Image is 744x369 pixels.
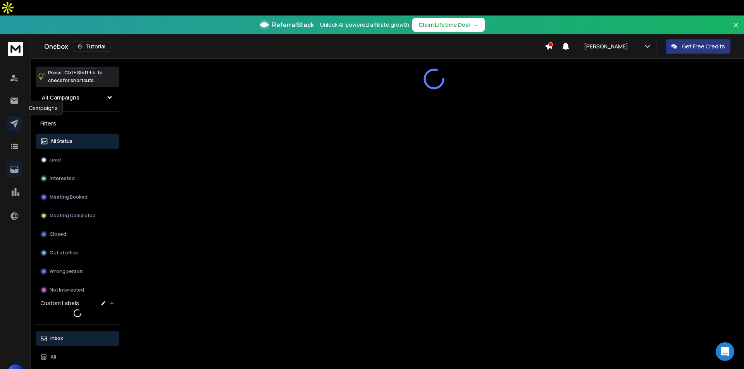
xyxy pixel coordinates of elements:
[36,171,119,186] button: Interested
[24,101,63,115] div: Campaigns
[50,354,56,360] p: All
[272,20,314,29] span: ReferralStack
[63,68,96,77] span: Ctrl + Shift + k
[584,43,631,50] p: [PERSON_NAME]
[50,194,88,200] p: Meeting Booked
[36,134,119,149] button: All Status
[412,18,485,32] button: Claim Lifetime Deal→
[36,331,119,346] button: Inbox
[36,189,119,205] button: Meeting Booked
[48,69,103,84] p: Press to check for shortcuts.
[50,287,84,293] p: Not Interested
[36,227,119,242] button: Closed
[666,39,730,54] button: Get Free Credits
[50,175,75,182] p: Interested
[73,41,110,52] button: Tutorial
[682,43,725,50] p: Get Free Credits
[36,282,119,298] button: Not Interested
[42,94,79,101] h1: All Campaigns
[731,20,741,39] button: Close banner
[50,213,96,219] p: Meeting Completed
[36,118,119,129] h3: Filters
[36,208,119,223] button: Meeting Completed
[50,231,66,237] p: Closed
[36,264,119,279] button: Wrong person
[36,245,119,261] button: Out of office
[44,41,545,52] div: Onebox
[50,268,83,275] p: Wrong person
[716,342,734,361] div: Open Intercom Messenger
[40,299,79,307] h3: Custom Labels
[50,138,72,144] p: All Status
[473,21,479,29] span: →
[50,250,78,256] p: Out of office
[36,90,119,105] button: All Campaigns
[50,335,63,342] p: Inbox
[320,21,409,29] p: Unlock AI-powered affiliate growth
[50,157,61,163] p: Lead
[36,349,119,365] button: All
[36,152,119,168] button: Lead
